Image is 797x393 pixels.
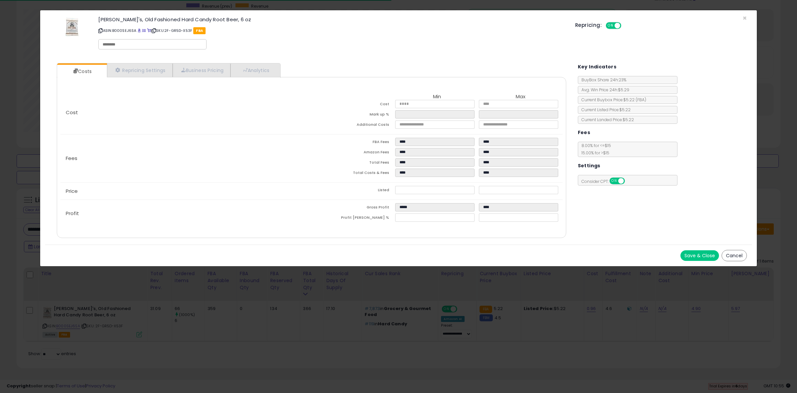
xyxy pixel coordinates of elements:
[610,178,618,184] span: ON
[578,107,631,113] span: Current Listed Price: $5.22
[60,189,311,194] p: Price
[311,186,395,196] td: Listed
[606,23,615,29] span: ON
[479,94,563,100] th: Max
[107,63,173,77] a: Repricing Settings
[578,97,646,103] span: Current Buybox Price:
[578,162,600,170] h5: Settings
[578,143,611,156] span: 8.00 % for <= $15
[578,179,634,184] span: Consider CPT:
[578,77,626,83] span: BuyBox Share 24h: 23%
[680,250,719,261] button: Save & Close
[60,110,311,115] p: Cost
[623,97,646,103] span: $5.22
[173,63,231,77] a: Business Pricing
[311,213,395,224] td: Profit [PERSON_NAME] %
[60,211,311,216] p: Profit
[311,169,395,179] td: Total Costs & Fees
[147,28,151,33] a: Your listing only
[57,65,106,78] a: Costs
[230,63,280,77] a: Analytics
[620,23,631,29] span: OFF
[636,97,646,103] span: ( FBA )
[311,158,395,169] td: Total Fees
[60,156,311,161] p: Fees
[311,203,395,213] td: Gross Profit
[395,94,479,100] th: Min
[311,100,395,110] td: Cost
[193,27,206,34] span: FBA
[142,28,146,33] a: All offer listings
[578,87,629,93] span: Avg. Win Price 24h: $5.29
[575,23,602,28] h5: Repricing:
[311,110,395,120] td: Mark up %
[65,17,79,37] img: 41-NaTN-+JL._SL60_.jpg
[743,13,747,23] span: ×
[624,178,634,184] span: OFF
[578,117,634,122] span: Current Landed Price: $5.22
[98,17,565,22] h3: [PERSON_NAME]'s, Old Fashioned Hard Candy Root Beer, 6 oz
[578,128,590,137] h5: Fees
[311,148,395,158] td: Amazon Fees
[578,63,617,71] h5: Key Indicators
[578,150,609,156] span: 15.00 % for > $15
[311,120,395,131] td: Additional Costs
[722,250,747,261] button: Cancel
[137,28,141,33] a: BuyBox page
[311,138,395,148] td: FBA Fees
[98,25,565,36] p: ASIN: B000SEJ6SA | SKU: 2F-GR5D-X53F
